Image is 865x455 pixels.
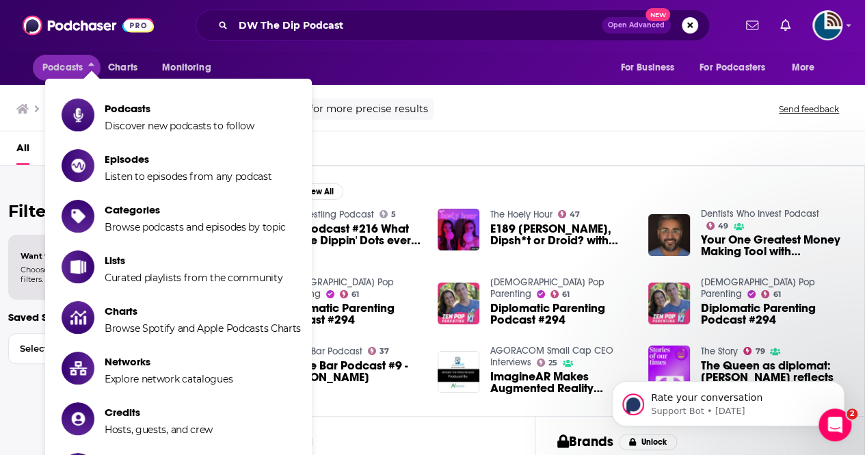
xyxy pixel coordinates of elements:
[105,120,254,132] span: Discover new podcasts to follow
[648,214,690,256] img: Your One Greatest Money Making Tool with Dr Dipesh Kothari DWI-EP278
[812,10,842,40] img: User Profile
[391,211,396,218] span: 5
[280,346,362,357] a: Coffee Bar Podcast
[490,371,632,394] span: ImagineAR Makes Augmented Reality History With Broward Education Foundation, [PERSON_NAME] and [P...
[8,201,196,221] h2: Filter By
[310,101,428,117] span: for more precise results
[570,211,580,218] span: 47
[21,86,253,131] div: message notification from Support Bot, 1w ago. Rate your conversation
[819,408,851,441] iframe: Intercom live chat
[42,58,83,77] span: Podcasts
[380,210,397,218] a: 5
[773,291,780,298] span: 61
[648,283,690,324] img: Diplomatic Parenting Podcast #294
[761,290,781,298] a: 61
[16,137,29,165] a: All
[490,302,632,326] a: Diplomatic Parenting Podcast #294
[646,8,670,21] span: New
[591,296,865,448] iframe: Intercom notifications message
[105,153,272,166] span: Episodes
[438,283,479,324] img: Diplomatic Parenting Podcast #294
[23,12,154,38] img: Podchaser - Follow, Share and Rate Podcasts
[611,55,691,81] button: open menu
[706,222,729,230] a: 49
[608,22,665,29] span: Open Advanced
[700,58,765,77] span: For Podcasters
[550,290,570,298] a: 61
[280,209,374,220] a: DWI Wrestling Podcast
[105,221,286,233] span: Browse podcasts and episodes by topic
[718,223,728,229] span: 49
[105,406,213,419] span: Credits
[701,208,819,220] a: Dentists Who Invest Podcast
[21,265,129,284] span: Choose a tab above to access filters.
[490,209,553,220] a: The Hoely Hour
[59,109,236,122] p: Message from Support Bot, sent 1w ago
[701,276,815,300] a: Zen Pop Parenting
[99,55,146,81] a: Charts
[691,55,785,81] button: open menu
[620,58,674,77] span: For Business
[562,291,570,298] span: 61
[105,322,301,335] span: Browse Spotify and Apple Podcasts Charts
[438,351,479,393] img: ImagineAR Makes Augmented Reality History With Broward Education Foundation, Flo Rida and Dwyane ...
[602,17,671,34] button: Open AdvancedNew
[775,14,796,37] a: Show notifications dropdown
[701,234,842,257] a: Your One Greatest Money Making Tool with Dr Dipesh Kothari DWI-EP278
[105,203,286,216] span: Categories
[105,170,272,183] span: Listen to episodes from any podcast
[105,304,301,317] span: Charts
[59,96,171,107] span: Rate your conversation
[490,223,632,246] a: E189 Dwight, Dipsh*t or Droid? with Chesko
[105,254,282,267] span: Lists
[105,373,232,385] span: Explore network catalogues
[438,209,479,250] img: E189 Dwight, Dipsh*t or Droid? with Chesko
[490,371,632,394] a: ImagineAR Makes Augmented Reality History With Broward Education Foundation, Flo Rida and Dwyane ...
[8,333,196,364] button: Select
[152,55,228,81] button: open menu
[162,58,211,77] span: Monitoring
[31,98,53,120] img: Profile image for Support Bot
[380,348,389,354] span: 37
[812,10,842,40] button: Show profile menu
[548,360,557,366] span: 25
[775,103,843,115] button: Send feedback
[847,408,857,419] span: 2
[8,311,196,324] p: Saved Searches
[108,58,137,77] span: Charts
[368,347,390,355] a: 37
[33,55,101,81] button: close menu
[21,251,129,261] span: Want to filter your results?
[557,433,614,450] h2: Brands
[741,14,764,37] a: Show notifications dropdown
[105,355,232,368] span: Networks
[196,10,710,41] div: Search podcasts, credits, & more...
[812,10,842,40] span: Logged in as tdunyak
[105,424,213,436] span: Hosts, guests, and crew
[233,14,602,36] input: Search podcasts, credits, & more...
[537,359,558,367] a: 25
[782,55,832,81] button: open menu
[490,276,604,300] a: Zen Pop Parenting
[490,223,632,246] span: E189 [PERSON_NAME], Dipsh*t or Droid? with [PERSON_NAME]
[105,272,282,284] span: Curated playlists from the community
[9,344,167,353] span: Select
[490,345,613,368] a: AGORACOM Small Cap CEO Interviews
[792,58,815,77] span: More
[701,234,842,257] span: Your One Greatest Money Making Tool with [PERSON_NAME] DWI-EP278
[558,210,581,218] a: 47
[105,102,254,115] span: Podcasts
